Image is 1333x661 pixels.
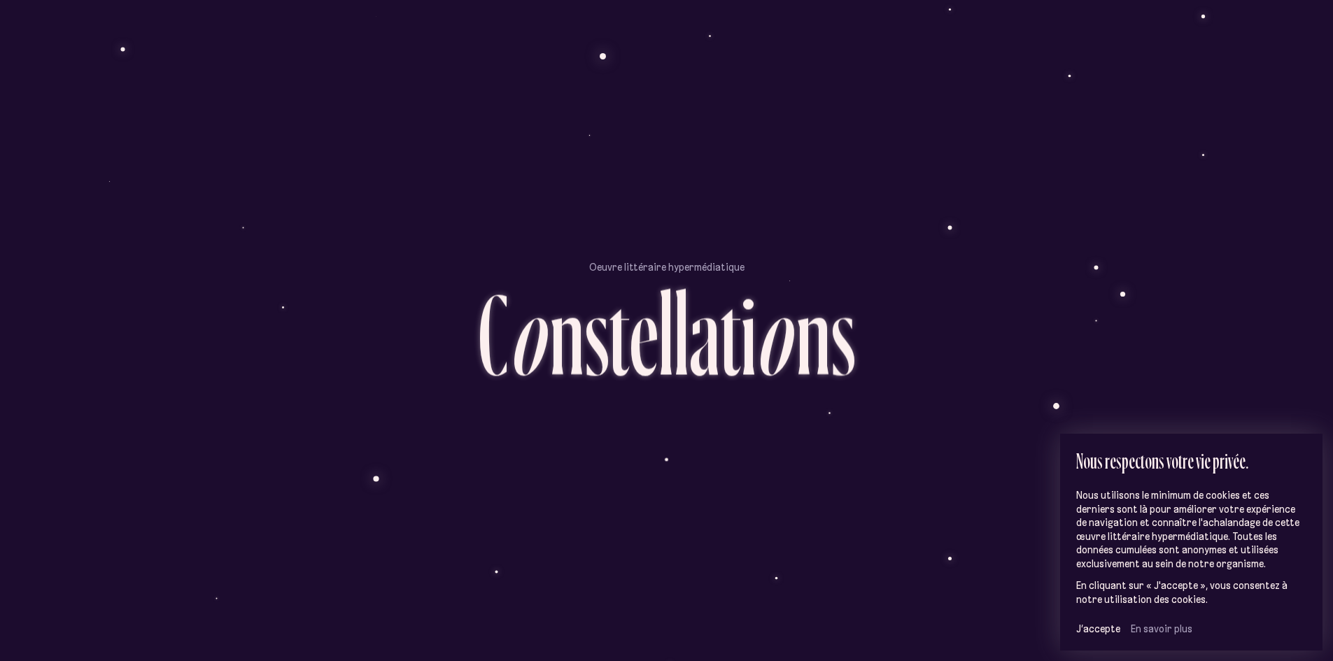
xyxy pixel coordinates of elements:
[589,260,745,274] p: Oeuvre littéraire hypermédiatique
[609,276,630,391] div: t
[674,276,689,391] div: l
[508,276,550,391] div: o
[831,276,855,391] div: s
[658,276,674,391] div: l
[1131,623,1192,635] a: En savoir plus
[550,276,584,391] div: n
[754,276,796,391] div: o
[1076,449,1307,472] h2: Nous respectons votre vie privée.
[584,276,609,391] div: s
[1076,623,1120,635] button: J’accepte
[689,276,720,391] div: a
[741,276,756,391] div: i
[478,276,508,391] div: C
[796,276,831,391] div: n
[630,276,658,391] div: e
[1076,579,1307,606] p: En cliquant sur « J'accepte », vous consentez à notre utilisation des cookies.
[1076,489,1307,571] p: Nous utilisons le minimum de cookies et ces derniers sont là pour améliorer votre expérience de n...
[720,276,741,391] div: t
